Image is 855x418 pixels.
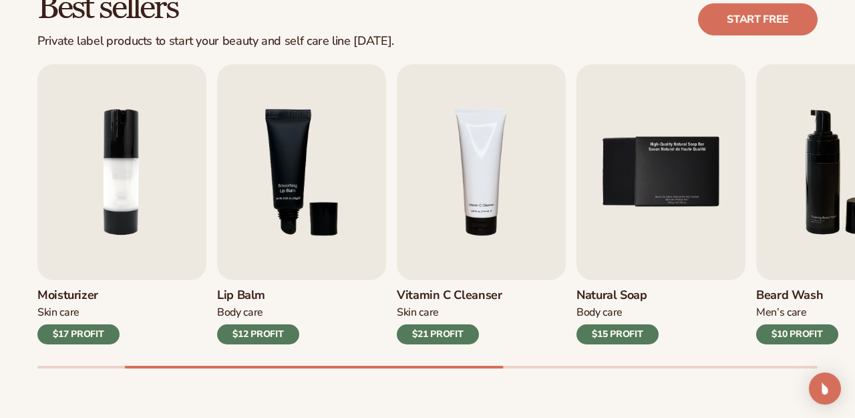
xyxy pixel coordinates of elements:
a: 3 / 9 [217,64,386,344]
div: Skin Care [397,306,502,320]
div: $21 PROFIT [397,324,479,344]
div: Body Care [217,306,299,320]
h3: Natural Soap [576,288,659,303]
div: Skin Care [37,306,120,320]
a: Start free [698,3,818,35]
div: $15 PROFIT [576,324,659,344]
div: Open Intercom Messenger [809,373,841,405]
a: 4 / 9 [397,64,566,344]
a: 2 / 9 [37,64,206,344]
div: Body Care [576,306,659,320]
h3: Lip Balm [217,288,299,303]
div: $10 PROFIT [756,324,838,344]
div: $12 PROFIT [217,324,299,344]
div: $17 PROFIT [37,324,120,344]
div: Men’s Care [756,306,838,320]
h3: Vitamin C Cleanser [397,288,502,303]
h3: Beard Wash [756,288,838,303]
h3: Moisturizer [37,288,120,303]
div: Private label products to start your beauty and self care line [DATE]. [37,34,394,49]
a: 5 / 9 [576,64,745,344]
